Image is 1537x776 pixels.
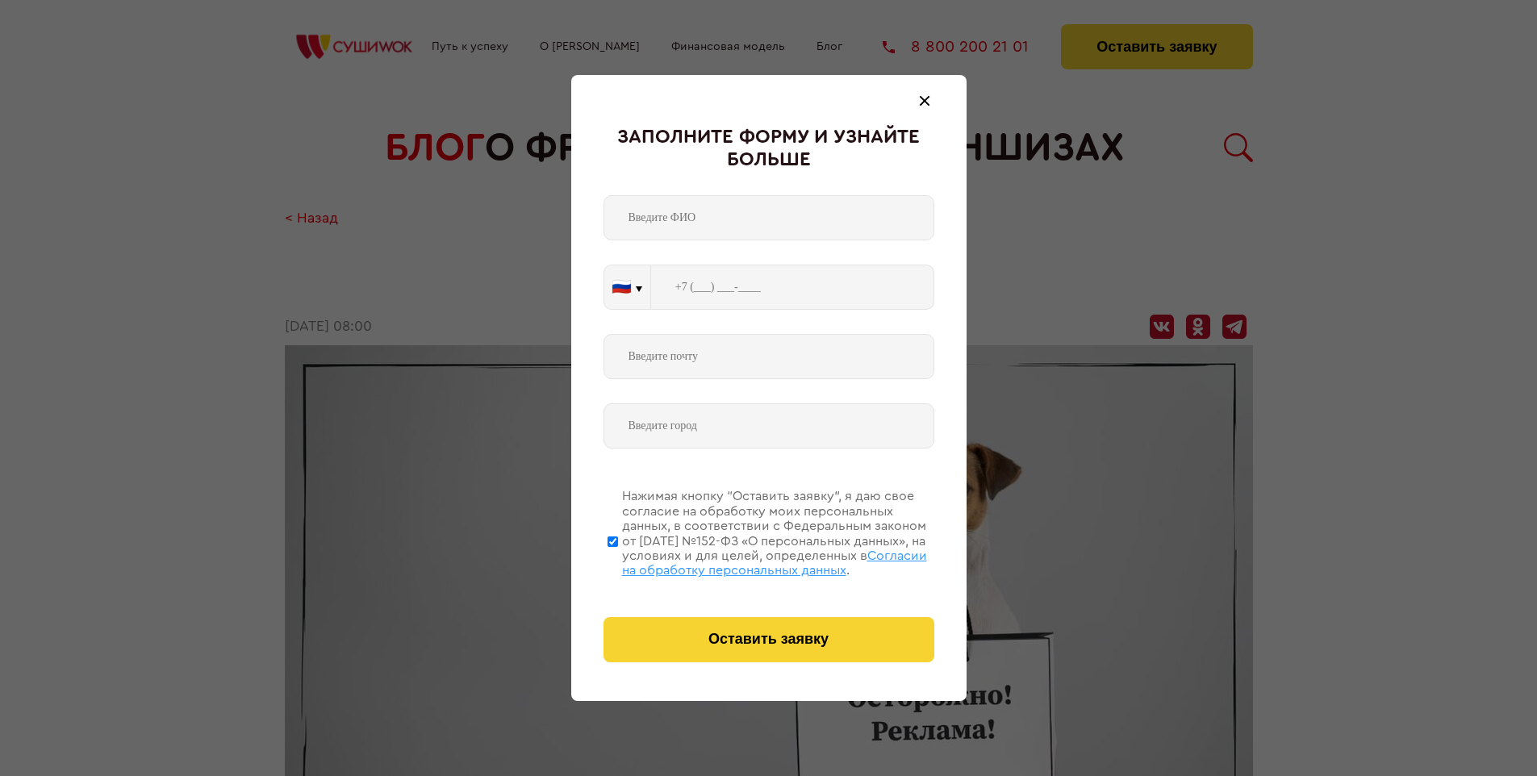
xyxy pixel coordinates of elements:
span: Согласии на обработку персональных данных [622,549,927,577]
input: Введите город [604,403,934,448]
input: Введите ФИО [604,195,934,240]
div: Нажимая кнопку “Оставить заявку”, я даю свое согласие на обработку моих персональных данных, в со... [622,489,934,578]
div: Заполните форму и узнайте больше [604,127,934,171]
button: 🇷🇺 [604,265,650,309]
input: Введите почту [604,334,934,379]
button: Оставить заявку [604,617,934,662]
input: +7 (___) ___-____ [651,265,934,310]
